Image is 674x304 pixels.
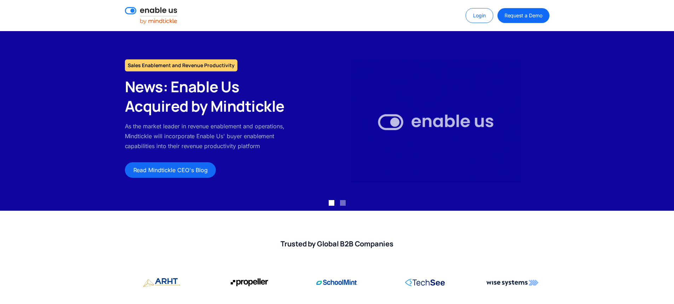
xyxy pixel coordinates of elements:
[497,8,549,23] a: Request a Demo
[231,275,268,290] img: Propeller Aero corporate logo
[125,77,294,116] h2: News: Enable Us Acquired by Mindtickle
[351,59,520,182] img: Enable Us by Mindtickle
[405,275,445,290] img: RingCentral corporate logo
[143,275,180,290] img: Propeller Aero corporate logo
[125,239,549,249] h2: Trusted by Global B2B Companies
[125,162,216,178] a: Read Mindtickle CEO's Blog
[329,200,334,206] div: Show slide 1 of 2
[466,8,493,23] a: Login
[125,59,237,71] h1: Sales Enablement and Revenue Productivity
[125,121,294,151] p: As the market leader in revenue enablement and operations, Mindtickle will incorporate Enable Us'...
[646,31,674,211] div: next slide
[316,275,358,290] img: SchoolMint corporate logo
[340,200,346,206] div: Show slide 2 of 2
[486,275,538,290] img: Wise Systems corporate logo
